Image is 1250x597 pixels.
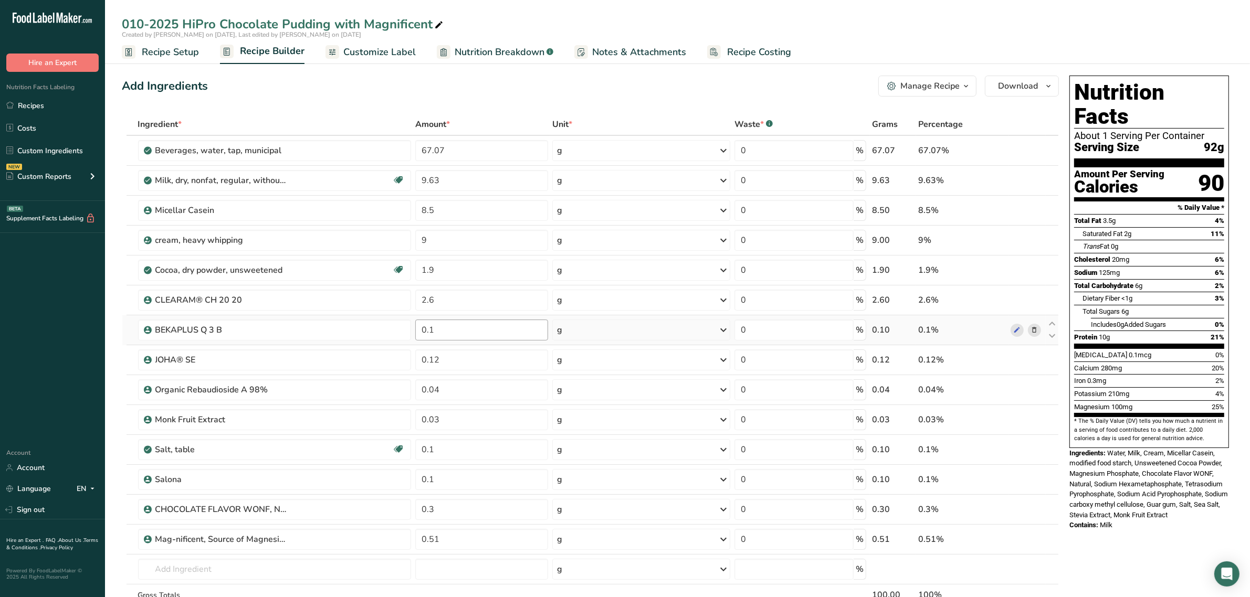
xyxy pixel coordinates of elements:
div: 0.30 [872,503,914,516]
div: g [557,354,562,366]
div: 0.51% [918,533,1006,546]
span: 2% [1215,282,1224,290]
span: 6g [1135,282,1142,290]
div: Custom Reports [6,171,71,182]
div: NEW [6,164,22,170]
div: CHOCOLATE FLAVOR WONF, NATURAL [155,503,287,516]
a: Recipe Builder [220,39,304,65]
span: 125mg [1099,269,1120,276]
span: Serving Size [1074,141,1139,154]
div: Salt, table [155,443,287,456]
div: Salona [155,473,287,486]
span: Potassium [1074,390,1107,398]
span: Dietary Fiber [1083,294,1120,302]
div: About 1 Serving Per Container [1074,131,1224,141]
span: 280mg [1101,364,1122,372]
span: 4% [1215,217,1224,225]
span: 25% [1212,403,1224,411]
div: 0.12 [872,354,914,366]
div: 0.03% [918,413,1006,426]
span: 0.1mcg [1129,351,1151,359]
div: 0.03 [872,413,914,426]
span: Total Carbohydrate [1074,282,1133,290]
span: 3.5g [1103,217,1116,225]
span: Percentage [918,118,963,131]
div: 0.10 [872,443,914,456]
div: g [557,204,562,217]
button: Manage Recipe [878,76,976,97]
span: 6g [1121,307,1129,315]
span: Grams [872,118,898,131]
i: Trans [1083,242,1100,250]
div: 2.6% [918,294,1006,306]
a: Language [6,479,51,498]
a: Recipe Setup [122,40,199,64]
a: Hire an Expert . [6,537,44,544]
div: Milk, dry, nonfat, regular, without added vitamin A and [MEDICAL_DATA] [155,174,287,187]
div: 0.3% [918,503,1006,516]
span: Created by [PERSON_NAME] on [DATE], Last edited by [PERSON_NAME] on [DATE] [122,30,361,39]
span: Magnesium [1074,403,1110,411]
span: Milk [1100,521,1112,529]
span: 92g [1204,141,1224,154]
section: % Daily Value * [1074,201,1224,214]
div: g [557,563,562,575]
button: Download [985,76,1059,97]
span: 100mg [1111,403,1132,411]
span: 20% [1212,364,1224,372]
span: <1g [1121,294,1132,302]
span: 11% [1211,230,1224,238]
a: Nutrition Breakdown [437,40,553,64]
span: Ingredients: [1069,449,1106,457]
span: Unit [552,118,572,131]
div: Micellar Casein [155,204,287,217]
div: 0.04% [918,383,1006,396]
div: JOHA® SE [155,354,287,366]
div: 9.63 [872,174,914,187]
div: 1.90 [872,264,914,276]
div: 90 [1198,169,1224,197]
div: g [557,443,562,456]
div: Monk Fruit Extract [155,413,287,426]
span: 0g [1117,321,1124,328]
span: 0% [1215,321,1224,328]
div: CLEARAM® CH 20 20 [155,294,287,306]
span: 0g [1111,242,1118,250]
span: Total Fat [1074,217,1101,225]
div: 0.51 [872,533,914,546]
div: g [557,174,562,187]
div: Powered By FoodLabelMaker © 2025 All Rights Reserved [6,568,99,580]
a: Recipe Costing [707,40,791,64]
span: 0% [1215,351,1224,359]
div: 1.9% [918,264,1006,276]
span: [MEDICAL_DATA] [1074,351,1127,359]
span: Protein [1074,333,1097,341]
div: 9.00 [872,234,914,247]
div: Waste [734,118,773,131]
div: 8.5% [918,204,1006,217]
div: g [557,503,562,516]
div: Organic Rebaudioside A 98% [155,383,287,396]
span: 20mg [1112,255,1129,263]
div: Calories [1074,179,1164,195]
span: Contains: [1069,521,1098,529]
input: Add Ingredient [138,559,411,580]
div: g [557,234,562,247]
span: Notes & Attachments [592,45,686,59]
a: Notes & Attachments [574,40,686,64]
span: 4% [1215,390,1224,398]
a: Terms & Conditions . [6,537,98,551]
div: Add Ingredients [122,78,208,95]
span: 10g [1099,333,1110,341]
span: 2g [1124,230,1131,238]
div: 0.12% [918,354,1006,366]
div: 0.1% [918,443,1006,456]
a: FAQ . [46,537,58,544]
div: 0.1% [918,324,1006,336]
div: g [557,324,562,336]
span: Fat [1083,242,1109,250]
span: 6% [1215,269,1224,276]
div: Cocoa, dry powder, unsweetened [155,264,287,276]
span: Total Sugars [1083,307,1120,315]
span: Recipe Setup [142,45,199,59]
